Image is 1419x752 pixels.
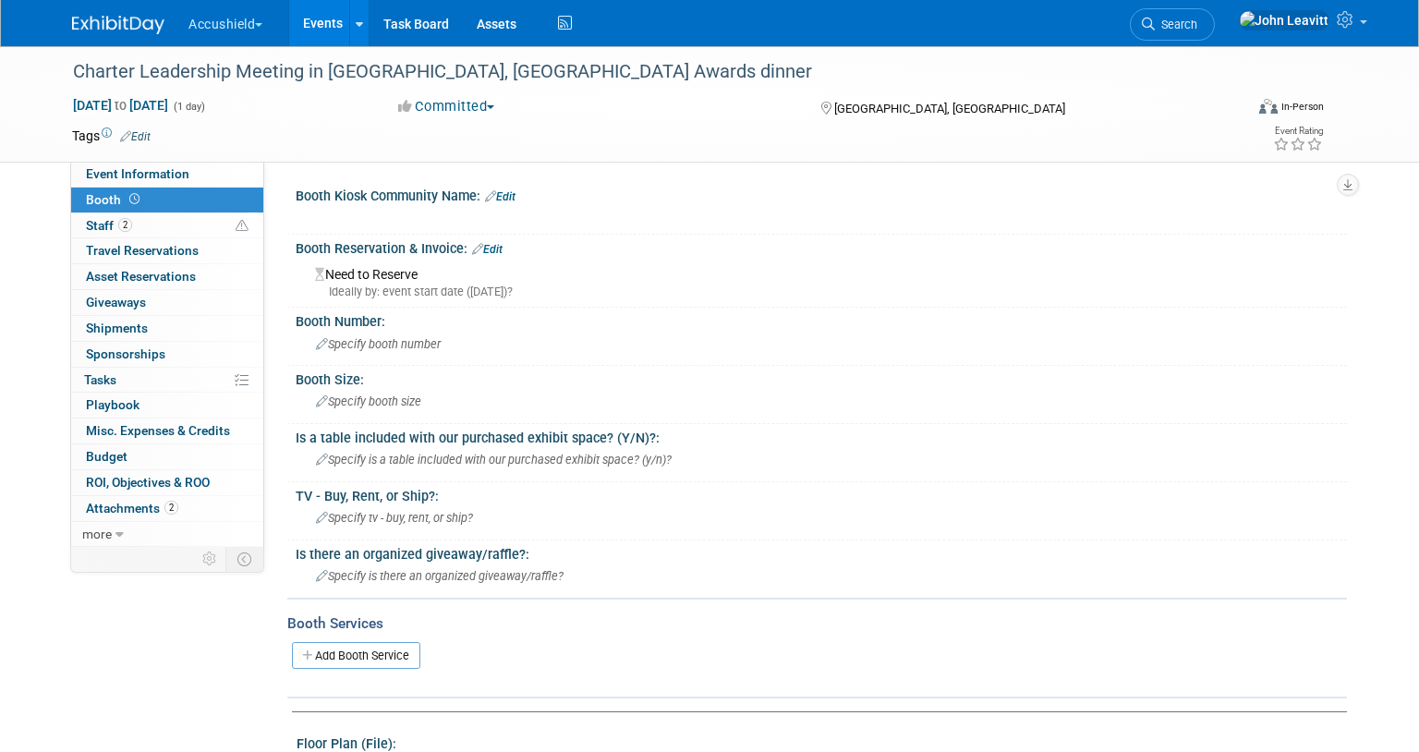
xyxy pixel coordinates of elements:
span: Attachments [86,501,178,515]
a: Giveaways [71,290,263,315]
td: Toggle Event Tabs [226,547,264,571]
a: Edit [472,243,503,256]
span: Staff [86,218,132,233]
img: John Leavitt [1239,10,1329,30]
a: Event Information [71,162,263,187]
span: Sponsorships [86,346,165,361]
span: Specify is a table included with our purchased exhibit space? (y/n)? [316,453,672,467]
img: ExhibitDay [72,16,164,34]
div: In-Person [1280,100,1324,114]
span: (1 day) [172,101,205,113]
span: Specify tv - buy, rent, or ship? [316,511,473,525]
div: Booth Kiosk Community Name: [296,182,1347,206]
span: ROI, Objectives & ROO [86,475,210,490]
span: Shipments [86,321,148,335]
a: Staff2 [71,213,263,238]
span: 2 [118,218,132,232]
div: Event Format [1138,96,1324,124]
img: Format-Inperson.png [1259,99,1278,114]
span: 2 [164,501,178,515]
span: Potential Scheduling Conflict -- at least one attendee is tagged in another overlapping event. [236,218,249,235]
div: Ideally by: event start date ([DATE])? [315,284,1333,300]
span: Booth [86,192,143,207]
span: Booth not reserved yet [126,192,143,206]
a: Booth [71,188,263,212]
a: Edit [120,130,151,143]
a: Search [1130,8,1215,41]
span: Specify is there an organized giveaway/raffle? [316,569,564,583]
a: Shipments [71,316,263,341]
div: Charter Leadership Meeting in [GEOGRAPHIC_DATA], [GEOGRAPHIC_DATA] Awards dinner [67,55,1218,89]
a: Asset Reservations [71,264,263,289]
div: Event Rating [1273,127,1323,136]
a: Attachments2 [71,496,263,521]
span: to [112,98,129,113]
span: [GEOGRAPHIC_DATA], [GEOGRAPHIC_DATA] [834,102,1065,115]
a: Tasks [71,368,263,393]
span: Budget [86,449,127,464]
a: Playbook [71,393,263,418]
a: Add Booth Service [292,642,420,669]
div: Booth Size: [296,366,1347,389]
span: Playbook [86,397,139,412]
a: Budget [71,444,263,469]
a: Sponsorships [71,342,263,367]
button: Committed [392,97,502,116]
span: Asset Reservations [86,269,196,284]
span: Travel Reservations [86,243,199,258]
td: Personalize Event Tab Strip [194,547,226,571]
a: Edit [485,190,515,203]
span: Event Information [86,166,189,181]
div: Booth Services [287,613,1347,634]
span: Giveaways [86,295,146,309]
div: Need to Reserve [309,261,1333,300]
td: Tags [72,127,151,145]
a: more [71,522,263,547]
span: Specify booth number [316,337,441,351]
a: ROI, Objectives & ROO [71,470,263,495]
a: Misc. Expenses & Credits [71,418,263,443]
span: more [82,527,112,541]
div: Booth Reservation & Invoice: [296,235,1347,259]
span: Misc. Expenses & Credits [86,423,230,438]
div: Booth Number: [296,308,1347,331]
span: [DATE] [DATE] [72,97,169,114]
span: Specify booth size [316,394,421,408]
span: Search [1155,18,1197,31]
div: Is a table included with our purchased exhibit space? (Y/N)?: [296,424,1347,447]
div: TV - Buy, Rent, or Ship?: [296,482,1347,505]
a: Travel Reservations [71,238,263,263]
div: Is there an organized giveaway/raffle?: [296,540,1347,564]
span: Tasks [84,372,116,387]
